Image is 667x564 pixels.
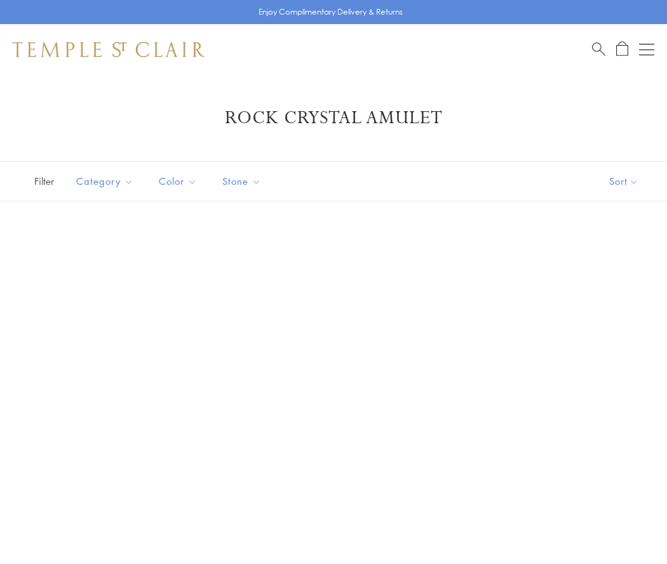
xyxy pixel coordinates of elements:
[259,6,403,18] p: Enjoy Complimentary Delivery & Returns
[152,173,206,189] span: Color
[70,173,143,189] span: Category
[149,167,206,196] button: Color
[639,42,654,57] button: Open navigation
[216,173,271,189] span: Stone
[213,167,271,196] button: Stone
[581,162,667,201] button: Show sort by
[67,167,143,196] button: Category
[616,41,628,57] a: Open Shopping Bag
[13,42,205,57] img: Temple St. Clair
[32,107,635,130] h1: Rock Crystal Amulet
[592,41,605,57] a: Search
